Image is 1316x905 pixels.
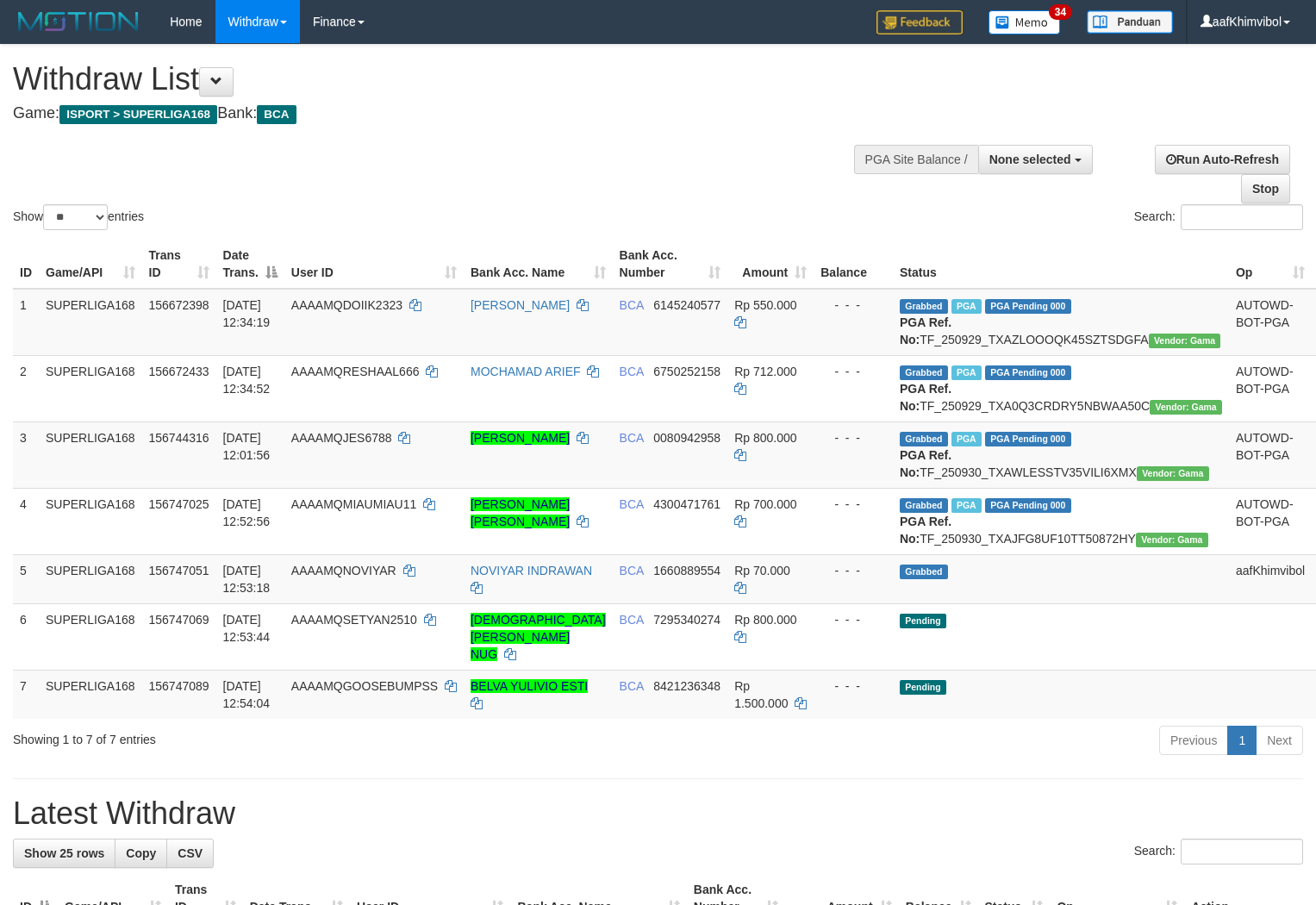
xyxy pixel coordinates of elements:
a: [DEMOGRAPHIC_DATA][PERSON_NAME] NUG [471,613,606,661]
th: Op: activate to sort column ascending [1229,240,1312,289]
th: Status [893,240,1229,289]
span: AAAAMQRESHAAL666 [291,365,420,378]
a: [PERSON_NAME] [PERSON_NAME] [471,497,570,528]
td: aafKhimvibol [1229,554,1312,603]
span: Copy 6145240577 to clipboard [653,298,720,312]
button: None selected [978,145,1093,174]
a: CSV [166,839,214,868]
span: BCA [620,679,644,693]
td: TF_250929_TXAZLOOOQK45SZTSDGFA [893,289,1229,356]
th: Game/API: activate to sort column ascending [39,240,142,289]
img: MOTION_logo.png [13,9,144,34]
td: SUPERLIGA168 [39,355,142,421]
th: Balance [814,240,893,289]
span: AAAAMQDOIIK2323 [291,298,402,312]
a: BELVA YULIVIO ESTI [471,679,588,693]
span: 156747069 [149,613,209,627]
span: Pending [900,614,946,628]
span: None selected [989,153,1071,166]
span: Marked by aafsoycanthlai [951,365,982,380]
td: 6 [13,603,39,670]
th: User ID: activate to sort column ascending [284,240,464,289]
a: [PERSON_NAME] [471,431,570,445]
h1: Latest Withdraw [13,796,1303,831]
span: Grabbed [900,299,948,314]
span: Grabbed [900,365,948,380]
td: TF_250930_TXAWLESSTV35VILI6XMX [893,421,1229,488]
span: Rp 550.000 [734,298,796,312]
td: AUTOWD-BOT-PGA [1229,355,1312,421]
div: - - - [820,363,886,380]
span: Rp 1.500.000 [734,679,788,710]
span: ISPORT > SUPERLIGA168 [59,105,217,124]
span: 156747051 [149,564,209,577]
span: BCA [620,497,644,511]
label: Search: [1134,839,1303,864]
span: Grabbed [900,432,948,446]
a: Run Auto-Refresh [1155,145,1290,174]
span: [DATE] 12:34:52 [223,365,271,396]
span: 34 [1049,4,1072,20]
th: Bank Acc. Name: activate to sort column ascending [464,240,613,289]
span: BCA [620,365,644,378]
span: Vendor URL: https://trx31.1velocity.biz [1136,533,1208,547]
a: Stop [1241,174,1290,203]
img: panduan.png [1087,10,1173,34]
td: AUTOWD-BOT-PGA [1229,488,1312,554]
span: Vendor URL: https://trx31.1velocity.biz [1137,466,1209,481]
td: SUPERLIGA168 [39,554,142,603]
span: Marked by aafsoycanthlai [951,432,982,446]
td: SUPERLIGA168 [39,488,142,554]
span: Copy 7295340274 to clipboard [653,613,720,627]
span: BCA [620,298,644,312]
span: Copy 1660889554 to clipboard [653,564,720,577]
b: PGA Ref. No: [900,315,951,346]
a: Copy [115,839,167,868]
div: Showing 1 to 7 of 7 entries [13,724,535,748]
td: 4 [13,488,39,554]
span: AAAAMQGOOSEBUMPSS [291,679,438,693]
td: 3 [13,421,39,488]
td: TF_250929_TXA0Q3CRDRY5NBWAA50C [893,355,1229,421]
span: PGA Pending [985,498,1071,513]
b: PGA Ref. No: [900,382,951,413]
span: CSV [178,846,203,860]
b: PGA Ref. No: [900,515,951,546]
div: - - - [820,562,886,579]
a: [PERSON_NAME] [471,298,570,312]
span: BCA [620,431,644,445]
span: [DATE] 12:54:04 [223,679,271,710]
span: BCA [620,564,644,577]
th: Date Trans.: activate to sort column descending [216,240,284,289]
h4: Game: Bank: [13,105,860,122]
span: Marked by aafsoycanthlai [951,498,982,513]
input: Search: [1181,204,1303,230]
td: 1 [13,289,39,356]
td: AUTOWD-BOT-PGA [1229,289,1312,356]
span: 156744316 [149,431,209,445]
span: Grabbed [900,498,948,513]
span: Rp 800.000 [734,613,796,627]
div: - - - [820,429,886,446]
span: Copy 4300471761 to clipboard [653,497,720,511]
div: PGA Site Balance / [854,145,978,174]
a: Show 25 rows [13,839,115,868]
th: Trans ID: activate to sort column ascending [142,240,216,289]
td: TF_250930_TXAJFG8UF10TT50872HY [893,488,1229,554]
span: 156672433 [149,365,209,378]
div: - - - [820,611,886,628]
a: 1 [1227,726,1257,755]
h1: Withdraw List [13,62,860,97]
span: [DATE] 12:34:19 [223,298,271,329]
span: Copy 6750252158 to clipboard [653,365,720,378]
div: - - - [820,677,886,695]
div: - - - [820,496,886,513]
th: Amount: activate to sort column ascending [727,240,814,289]
a: NOVIYAR INDRAWAN [471,564,592,577]
td: SUPERLIGA168 [39,289,142,356]
span: [DATE] 12:01:56 [223,431,271,462]
td: 2 [13,355,39,421]
th: Bank Acc. Number: activate to sort column ascending [613,240,728,289]
span: Vendor URL: https://trx31.1velocity.biz [1150,400,1222,415]
span: Rp 70.000 [734,564,790,577]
